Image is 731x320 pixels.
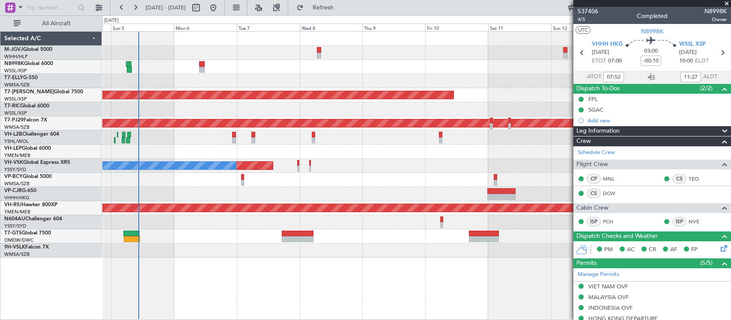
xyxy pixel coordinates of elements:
span: ATOT [587,73,601,81]
span: 9H-VSLK [4,245,25,250]
span: VH-L2B [4,132,22,137]
a: WIHH/HLP [4,53,28,60]
span: ETOT [592,57,606,65]
div: CP [587,174,601,184]
a: VH-L2BChallenger 604 [4,132,59,137]
span: T7-GTS [4,231,22,236]
span: [DATE] - [DATE] [146,4,186,12]
span: VH-RIU [4,202,22,207]
a: VH-LEPGlobal 6000 [4,146,51,151]
a: VP-BCYGlobal 5000 [4,174,52,179]
span: VP-BCY [4,174,23,179]
div: Tue 7 [237,24,300,31]
span: M-JGVJ [4,47,23,52]
a: VH-RIUHawker 800XP [4,202,57,207]
span: N8998K [704,7,727,16]
a: Manage Permits [578,270,619,279]
span: (2/2) [700,84,713,93]
div: VIET NAM OVF [588,283,628,290]
input: Trip Number [26,1,75,14]
span: FP [691,246,698,254]
a: WSSL/XSP [4,110,27,116]
span: WSSL XSP [679,40,706,49]
a: TEO [689,175,708,183]
button: All Aircraft [9,17,93,30]
a: YSHL/WOL [4,138,29,145]
span: AC [627,246,635,254]
span: 03:00 [644,47,658,56]
a: YSSY/SYD [4,223,26,229]
span: T7-ELLY [4,75,23,80]
span: N604AU [4,216,25,222]
span: PM [604,246,613,254]
span: T7-PJ29 [4,118,24,123]
a: T7-PJ29Falcon 7X [4,118,47,123]
div: CS [672,174,686,184]
a: WMSA/SZB [4,124,30,130]
span: Leg Information [576,126,620,136]
span: ELDT [695,57,709,65]
span: 537406 [578,7,598,16]
a: M-JGVJGlobal 5000 [4,47,52,52]
span: 10:00 [679,57,693,65]
input: --:-- [680,72,701,82]
a: N604AUChallenger 604 [4,216,62,222]
span: AF [670,246,677,254]
a: N8998KGlobal 6000 [4,61,53,66]
a: MNL [603,175,622,183]
span: CR [649,246,656,254]
span: All Aircraft [22,21,90,27]
div: INDONESIA OVF [588,304,633,311]
span: Flight Crew [576,160,608,169]
span: [DATE] [592,48,609,57]
span: [DATE] [679,48,697,57]
a: NVE [689,218,708,225]
div: Completed [637,12,668,21]
a: 9H-VSLKFalcon 7X [4,245,49,250]
span: VHHH HKG [592,40,623,49]
div: Sat 11 [488,24,551,31]
a: YMEN/MEB [4,209,30,215]
div: Wed 8 [300,24,363,31]
span: Dispatch To-Dos [576,84,620,94]
span: Cabin Crew [576,203,609,213]
span: (5/5) [700,258,713,267]
span: Crew [576,136,591,146]
a: T7-ELLYG-550 [4,75,38,80]
a: T7-GTSGlobal 7500 [4,231,51,236]
div: Fri 10 [425,24,488,31]
span: VH-VSK [4,160,23,165]
span: VP-CJR [4,188,22,193]
span: Owner [704,16,727,23]
a: OMDW/DWC [4,237,34,243]
div: ISP [672,217,686,226]
div: FPL [588,95,598,103]
a: WSSL/XSP [4,68,27,74]
a: VHHH/HKG [4,195,30,201]
a: VH-VSKGlobal Express XRS [4,160,70,165]
a: WMSA/SZB [4,251,30,258]
a: VP-CJRG-650 [4,188,36,193]
span: VH-LEP [4,146,22,151]
button: Refresh [292,1,344,15]
div: CS [587,189,601,198]
div: SGAC [588,106,603,113]
span: ALDT [703,73,717,81]
div: Thu 9 [362,24,425,31]
div: Mon 6 [174,24,237,31]
div: [DATE] [104,17,119,24]
a: DCW [603,190,622,197]
span: 07:00 [608,57,622,65]
a: WMSA/SZB [4,82,30,88]
a: PCH [603,218,622,225]
a: WMSA/SZB [4,181,30,187]
span: Permits [576,258,597,268]
div: Add new [588,117,727,124]
span: T7-[PERSON_NAME] [4,89,54,95]
a: YSSY/SYD [4,166,26,173]
a: T7-[PERSON_NAME]Global 7500 [4,89,83,95]
span: N8998K [641,27,663,36]
a: WSSL/XSP [4,96,27,102]
span: Dispatch Checks and Weather [576,231,658,241]
a: Schedule Crew [578,148,615,157]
